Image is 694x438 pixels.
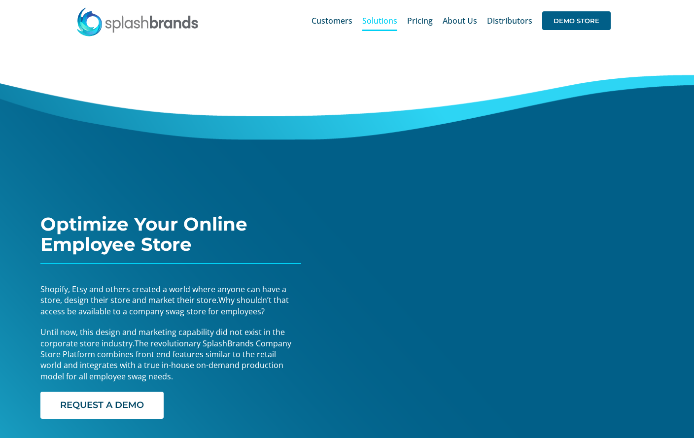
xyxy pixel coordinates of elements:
[312,5,611,36] nav: Main Menu
[40,295,289,316] span: Why shouldn’t that access be available to a company swag store for employees?
[487,17,532,25] span: Distributors
[76,7,199,36] img: SplashBrands.com Logo
[542,5,611,36] a: DEMO STORE
[312,5,352,36] a: Customers
[443,17,477,25] span: About Us
[487,5,532,36] a: Distributors
[40,392,164,419] a: REQUEST A DEMO
[40,213,247,255] span: Optimize Your Online Employee Store
[542,11,611,30] span: DEMO STORE
[40,327,285,348] span: Until now, this design and marketing capability did not exist in the corporate store industry.
[312,17,352,25] span: Customers
[407,17,433,25] span: Pricing
[362,17,397,25] span: Solutions
[407,5,433,36] a: Pricing
[40,284,286,305] span: Shopify, Etsy and others created a world where anyone can have a store, design their store and ma...
[60,400,144,410] span: REQUEST A DEMO
[40,338,291,382] span: The revolutionary SplashBrands Company Store Platform combines front end features similar to the ...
